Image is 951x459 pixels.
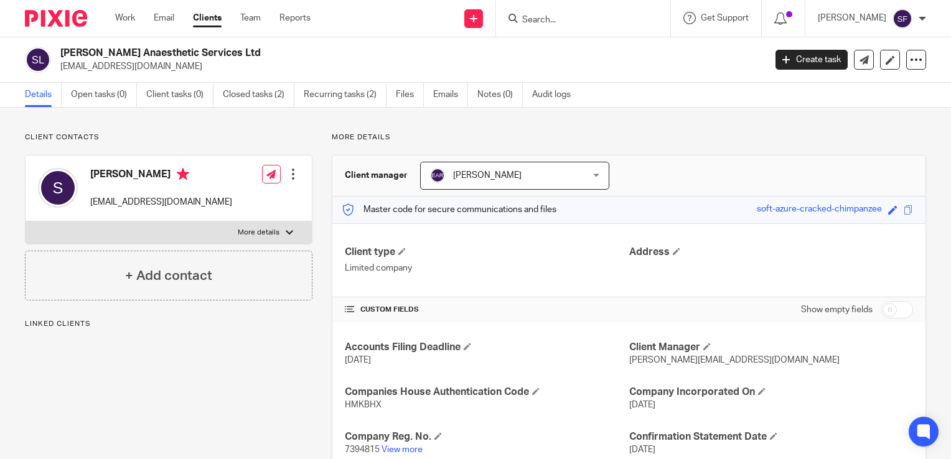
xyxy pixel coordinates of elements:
a: Reports [279,12,311,24]
label: Show empty fields [801,304,873,316]
h2: [PERSON_NAME] Anaesthetic Services Ltd [60,47,617,60]
img: svg%3E [430,168,445,183]
h4: Address [629,246,913,259]
a: Create task [775,50,848,70]
img: svg%3E [38,168,78,208]
h4: [PERSON_NAME] [90,168,232,183]
a: Files [396,83,424,107]
span: [DATE] [345,356,371,364]
img: Pixie [25,10,87,27]
i: Primary [177,168,189,180]
a: Closed tasks (2) [223,83,294,107]
p: Client contacts [25,132,312,142]
h4: Client type [345,246,629,259]
span: 7394815 [345,445,380,454]
p: More details [238,228,279,238]
a: Details [25,83,62,107]
span: [PERSON_NAME][EMAIL_ADDRESS][DOMAIN_NAME] [629,356,840,364]
span: [DATE] [629,401,655,409]
div: soft-azure-cracked-chimpanzee [757,203,882,217]
p: [EMAIL_ADDRESS][DOMAIN_NAME] [90,196,232,208]
h4: Client Manager [629,341,913,354]
span: Get Support [701,14,749,22]
a: Emails [433,83,468,107]
p: [EMAIL_ADDRESS][DOMAIN_NAME] [60,60,757,73]
h4: + Add contact [125,266,212,285]
h4: Company Incorporated On [629,386,913,399]
img: svg%3E [892,9,912,29]
a: Audit logs [532,83,580,107]
a: Open tasks (0) [71,83,137,107]
a: Clients [193,12,222,24]
a: Client tasks (0) [146,83,213,107]
a: View more [382,445,423,454]
img: svg%3E [25,47,51,73]
span: [PERSON_NAME] [453,171,522,180]
a: Work [115,12,135,24]
a: Recurring tasks (2) [304,83,386,107]
h3: Client manager [345,169,408,182]
h4: CUSTOM FIELDS [345,305,629,315]
p: Master code for secure communications and files [342,203,556,216]
h4: Company Reg. No. [345,430,629,443]
p: [PERSON_NAME] [818,12,886,24]
h4: Accounts Filing Deadline [345,341,629,354]
input: Search [521,15,633,26]
h4: Companies House Authentication Code [345,386,629,399]
a: Notes (0) [477,83,523,107]
p: Limited company [345,262,629,274]
a: Email [154,12,174,24]
span: HMKBHX [345,401,382,409]
p: More details [332,132,926,142]
a: Team [240,12,261,24]
h4: Confirmation Statement Date [629,430,913,443]
p: Linked clients [25,319,312,329]
span: [DATE] [629,445,655,454]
